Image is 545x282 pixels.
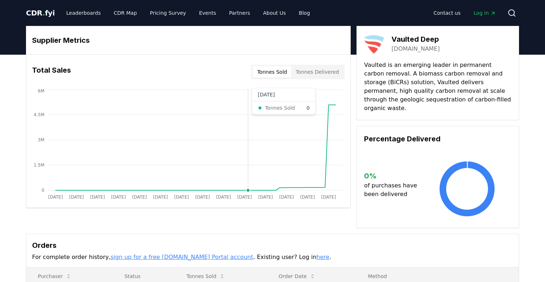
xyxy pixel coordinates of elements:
h3: Supplier Metrics [32,35,345,46]
a: About Us [257,6,292,19]
a: CDR Map [108,6,143,19]
p: Status [119,273,169,280]
h3: Orders [32,240,513,251]
tspan: [DATE] [300,195,315,200]
a: Pricing Survey [144,6,192,19]
tspan: [DATE] [48,195,63,200]
button: Tonnes Delivered [291,66,343,78]
tspan: [DATE] [90,195,105,200]
span: CDR fyi [26,9,55,17]
tspan: [DATE] [174,195,189,200]
h3: Percentage Delivered [364,133,511,144]
span: Log in [474,9,496,17]
tspan: [DATE] [216,195,231,200]
tspan: [DATE] [111,195,126,200]
tspan: 4.5M [34,112,44,117]
nav: Main [61,6,316,19]
tspan: [DATE] [258,195,273,200]
nav: Main [428,6,502,19]
tspan: [DATE] [279,195,294,200]
tspan: [DATE] [69,195,84,200]
button: Tonnes Sold [253,66,291,78]
a: Blog [293,6,316,19]
a: Partners [223,6,256,19]
h3: 0 % [364,170,423,181]
a: sign up for a free [DOMAIN_NAME] Portal account [111,254,253,260]
h3: Total Sales [32,65,71,79]
p: Vaulted is an emerging leader in permanent carbon removal. A biomass carbon removal and storage (... [364,61,511,113]
tspan: [DATE] [195,195,210,200]
img: Vaulted Deep-logo [364,33,384,54]
tspan: [DATE] [237,195,252,200]
tspan: [DATE] [153,195,168,200]
a: here [316,254,329,260]
tspan: 0 [41,188,44,193]
p: of purchases have been delivered [364,181,423,199]
p: For complete order history, . Existing user? Log in . [32,253,513,261]
tspan: 6M [38,88,44,94]
tspan: 1.5M [34,163,44,168]
a: Log in [468,6,502,19]
tspan: [DATE] [321,195,336,200]
tspan: [DATE] [132,195,147,200]
a: Contact us [428,6,466,19]
p: Method [362,273,513,280]
a: [DOMAIN_NAME] [391,45,440,53]
span: . [43,9,45,17]
a: CDR.fyi [26,8,55,18]
h3: Vaulted Deep [391,34,440,45]
a: Leaderboards [61,6,107,19]
tspan: 3M [38,137,44,142]
a: Events [193,6,222,19]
